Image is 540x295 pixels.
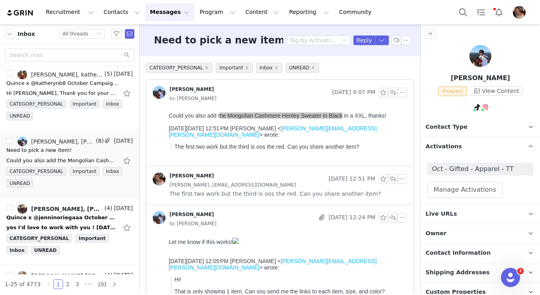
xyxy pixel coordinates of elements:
[18,30,35,38] span: Inbox
[284,3,334,21] button: Reporting
[9,54,238,60] p: That is only showing 1 item. Can you send me the links to each item, size, and color?
[153,86,166,99] img: 6d238df0-6ba9-4019-97d6-f8b7642d17b9.jpg
[18,271,27,281] img: fb0c0624-d60f-4d9f-90a6-fcdaefe9805a.jpg
[426,142,462,151] span: Activations
[73,279,82,289] li: 3
[311,66,315,70] i: icon: close
[256,63,282,73] span: Inbox
[482,104,489,110] img: instagram.svg
[3,16,211,29] a: [PERSON_NAME][EMAIL_ADDRESS][PERSON_NAME][DOMAIN_NAME]
[421,73,540,83] p: [PERSON_NAME]
[63,29,88,38] div: All threads
[153,173,166,185] img: 4bc9dd28-4013-41fa-aeb3-8bdb0677ab54.jpg
[82,279,95,289] span: •••
[334,3,380,21] a: Community
[46,282,51,287] i: icon: left
[110,279,119,289] li: Next Page
[501,268,520,287] iframe: Intercom live chat
[6,224,118,232] div: yes I'd love to work with you ! On Sat, Sep 27, 2025 at 5:32 PM Alexis Bignotti <alexis.bignotti@...
[18,204,103,214] a: [PERSON_NAME], [PERSON_NAME]
[67,3,73,10] img: c543837a-ee55-4048-b4da-6d484c33f74f
[97,31,101,37] i: icon: down
[6,234,72,243] span: CATEGORY_PERSONAL
[6,179,33,188] span: UNREAD
[154,33,289,47] h3: Need to pick a new item!
[169,211,214,218] div: [PERSON_NAME]
[274,66,278,70] i: icon: close
[6,214,118,222] div: Quince x @jenninoriegaaa October Campaign!
[6,167,66,176] span: CATEGORY_PERSONAL
[145,3,194,21] button: Messages
[426,229,447,238] span: Owner
[153,86,214,99] a: [PERSON_NAME]
[94,137,104,145] span: (8)
[240,3,284,21] button: Content
[18,271,103,281] a: [PERSON_NAME] [PERSON_NAME]
[438,87,467,96] span: Prospect
[490,3,508,21] button: Notifications
[245,66,249,70] i: icon: close
[95,280,109,289] a: 191
[44,279,53,289] li: Previous Page
[3,16,238,29] div: [DATE][DATE] 12:51 PM [PERSON_NAME] < > wrote:
[6,9,34,17] img: grin logo
[6,100,66,108] span: CATEGORY_PERSONAL
[6,79,118,87] div: Quince x @katherynb8 October Campaign!
[5,279,41,289] li: 1-25 of 4773
[146,80,414,109] div: [PERSON_NAME] [DATE] 9:07 PMto:[PERSON_NAME]
[31,273,103,279] div: [PERSON_NAME] [PERSON_NAME]
[53,279,63,289] li: 1
[469,45,491,67] img: Gabe Teixeira
[342,38,347,43] i: icon: down
[69,167,100,176] span: Important
[18,137,27,146] img: 6d238df0-6ba9-4019-97d6-f8b7642d17b9.jpg
[18,137,94,146] a: [PERSON_NAME], [PERSON_NAME]
[103,70,112,78] span: (5)
[63,279,73,289] li: 2
[103,167,122,176] span: Inbox
[508,6,534,19] button: Profile
[9,66,238,72] p: Thanks!
[31,206,103,212] div: [PERSON_NAME], [PERSON_NAME]
[18,70,27,79] img: 608f0027-9788-4126-bd97-d1e4ab490405.jpg
[470,86,522,96] button: View Content
[6,157,118,165] div: Could you also add the Mongolian Cashmere Henley Sweater in Black in a XXL, thanks! On Mon, Sep 2...
[3,24,211,36] a: [PERSON_NAME][EMAIL_ADDRESS][PERSON_NAME][DOMAIN_NAME]
[146,205,414,234] div: [PERSON_NAME] [DATE] 12:24 PMto:[PERSON_NAME]
[31,246,60,255] span: UNREAD
[332,88,375,97] span: [DATE] 9:07 PM
[426,210,457,218] span: Live URLs
[6,246,28,255] span: Inbox
[169,173,214,179] div: [PERSON_NAME]
[5,49,134,61] input: Search mail
[95,279,110,289] li: 191
[353,35,375,45] button: Reply
[124,52,130,58] i: icon: search
[427,182,503,198] button: Manage Activations
[99,3,145,21] button: Contacts
[205,66,209,70] i: icon: close
[41,3,99,21] button: Recruitment
[329,213,375,222] span: [DATE] 12:24 PM
[290,36,337,44] div: Tag by Activation
[216,63,253,73] span: Important
[18,70,103,79] a: [PERSON_NAME], katherynb8_
[517,268,524,274] span: 2
[426,249,491,258] span: Contact Information
[69,100,100,108] span: Important
[169,86,214,92] div: [PERSON_NAME]
[31,71,103,78] div: [PERSON_NAME], katherynb8_
[112,282,117,287] i: icon: right
[125,29,134,39] span: Send Email
[75,234,109,243] span: Important
[3,3,238,11] div: Let me know if this works!
[103,100,122,108] span: Inbox
[31,138,94,145] div: [PERSON_NAME], [PERSON_NAME]
[426,123,467,132] span: Contact Type
[103,271,112,279] span: (4)
[6,146,72,154] div: Need to pick a new item!
[286,63,319,73] span: UNREAD
[169,189,381,198] span: The first two work but the third is oos the red. Can you share another item?
[146,166,414,205] div: [PERSON_NAME] [DATE] 12:51 PM[PERSON_NAME], [EMAIL_ADDRESS][DOMAIN_NAME] The first two work but t...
